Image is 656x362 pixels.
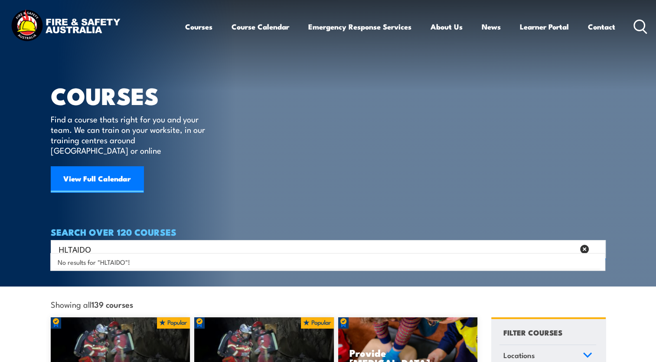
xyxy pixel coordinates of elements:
a: News [482,15,501,38]
a: About Us [431,15,463,38]
input: Search input [59,243,574,256]
a: Emergency Response Services [308,15,411,38]
span: Showing all [51,299,133,309]
a: Courses [185,15,212,38]
button: Search magnifier button [591,243,603,255]
strong: 139 courses [91,298,133,310]
p: Find a course thats right for you and your team. We can train on your worksite, in our training c... [51,114,209,155]
span: No results for "HLTAIDO"! [58,258,130,266]
h1: COURSES [51,85,218,105]
form: Search form [60,243,576,255]
h4: FILTER COURSES [503,326,562,338]
a: Contact [588,15,615,38]
a: View Full Calendar [51,166,144,192]
a: Learner Portal [520,15,569,38]
h4: SEARCH OVER 120 COURSES [51,227,606,237]
span: Locations [503,349,535,361]
a: Course Calendar [232,15,289,38]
